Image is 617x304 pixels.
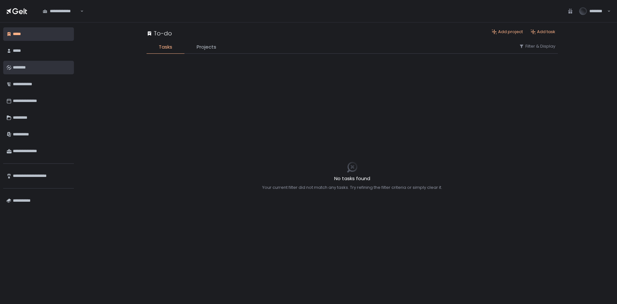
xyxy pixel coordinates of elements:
[159,43,172,51] span: Tasks
[492,29,523,35] button: Add project
[39,5,84,18] div: Search for option
[147,29,172,38] div: To-do
[519,43,555,49] button: Filter & Display
[262,175,442,182] h2: No tasks found
[531,29,555,35] button: Add task
[262,185,442,190] div: Your current filter did not match any tasks. Try refining the filter criteria or simply clear it.
[79,8,80,14] input: Search for option
[197,43,216,51] span: Projects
